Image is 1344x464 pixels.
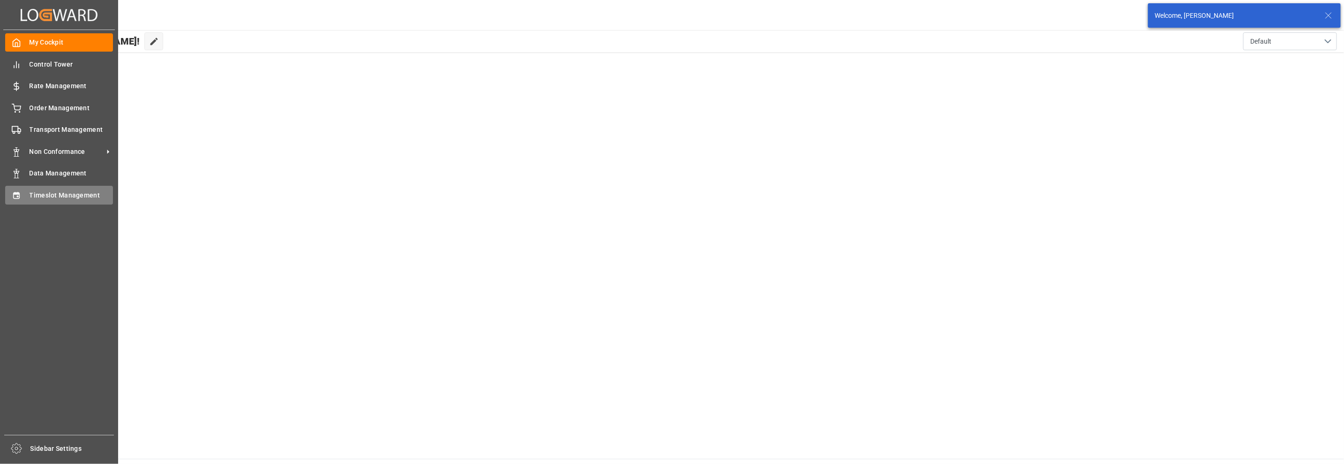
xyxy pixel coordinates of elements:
a: Control Tower [5,55,113,73]
div: Welcome, [PERSON_NAME] [1155,11,1316,21]
span: Order Management [30,103,113,113]
span: Timeslot Management [30,190,113,200]
span: Default [1250,37,1271,46]
a: Order Management [5,99,113,117]
span: My Cockpit [30,38,113,47]
a: Timeslot Management [5,186,113,204]
span: Data Management [30,168,113,178]
span: Control Tower [30,60,113,69]
a: Data Management [5,164,113,183]
a: Rate Management [5,77,113,95]
button: open menu [1243,32,1337,50]
a: My Cockpit [5,33,113,52]
span: Sidebar Settings [30,444,114,454]
a: Transport Management [5,121,113,139]
span: Transport Management [30,125,113,135]
span: Rate Management [30,81,113,91]
span: Non Conformance [30,147,104,157]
